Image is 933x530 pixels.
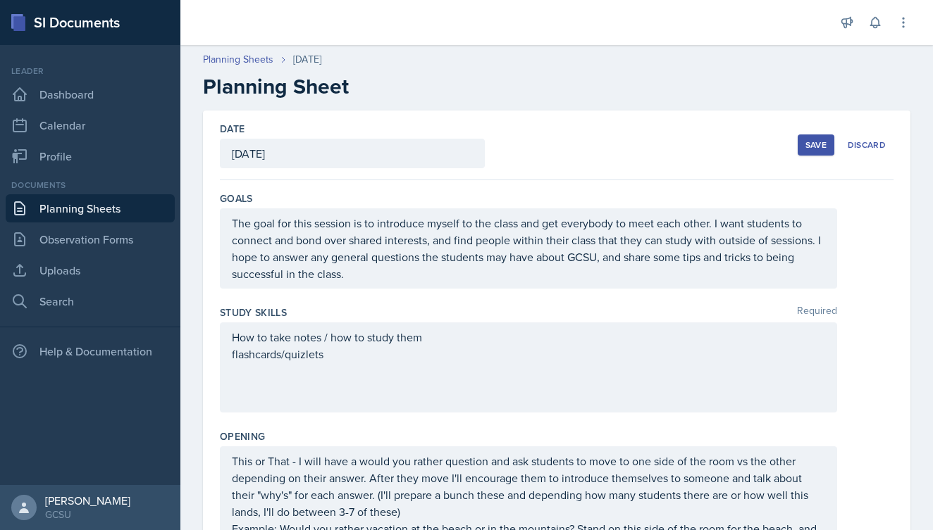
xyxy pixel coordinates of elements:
[848,139,886,151] div: Discard
[6,65,175,77] div: Leader
[6,111,175,139] a: Calendar
[232,453,825,520] p: This or That - I will have a would you rather question and ask students to move to one side of th...
[797,305,837,320] span: Required
[203,52,273,67] a: Planning Sheets
[220,191,253,206] label: Goals
[45,493,130,507] div: [PERSON_NAME]
[6,225,175,253] a: Observation Forms
[6,256,175,284] a: Uploads
[45,507,130,522] div: GCSU
[6,337,175,365] div: Help & Documentation
[220,122,245,136] label: Date
[6,80,175,108] a: Dashboard
[232,329,825,346] p: How to take notes / how to study them
[220,305,287,320] label: Study Skills
[6,194,175,222] a: Planning Sheets
[220,429,265,443] label: Opening
[798,134,834,156] button: Save
[840,134,894,156] button: Discard
[293,52,321,67] div: [DATE]
[805,139,827,151] div: Save
[6,287,175,315] a: Search
[6,142,175,170] a: Profile
[232,215,825,282] p: The goal for this session is to introduce myself to the class and get everybody to meet each othe...
[203,74,910,99] h2: Planning Sheet
[6,179,175,191] div: Documents
[232,346,825,362] p: flashcards/quizlets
